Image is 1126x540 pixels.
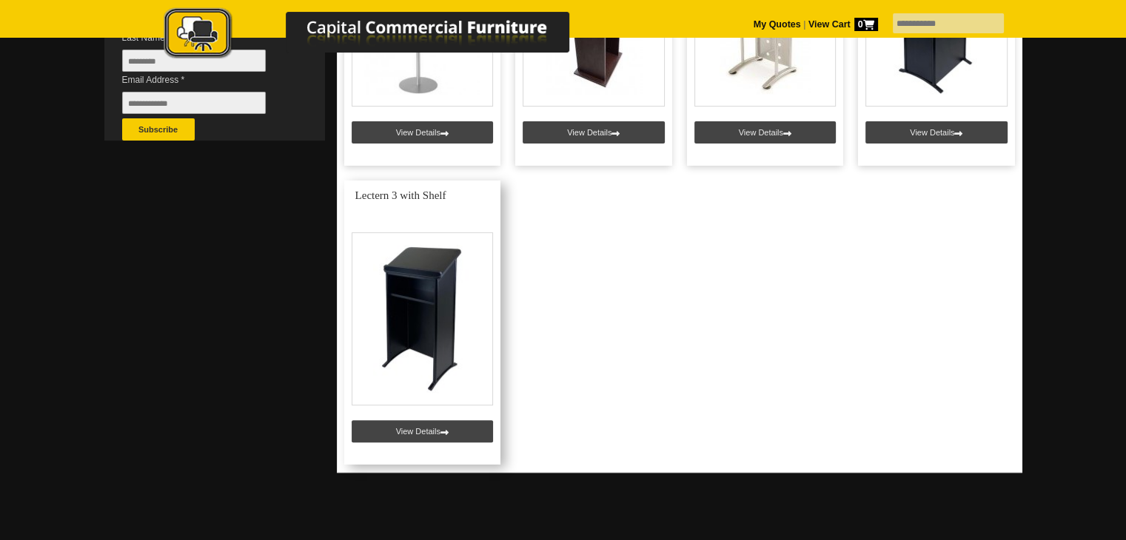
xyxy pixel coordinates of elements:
[754,19,801,30] a: My Quotes
[805,19,877,30] a: View Cart0
[122,50,266,72] input: Last Name *
[854,18,878,31] span: 0
[122,92,266,114] input: Email Address *
[808,19,878,30] strong: View Cart
[122,72,288,87] span: Email Address *
[122,30,288,45] span: Last Name *
[123,7,641,66] a: Capital Commercial Furniture Logo
[122,118,195,141] button: Subscribe
[123,7,641,61] img: Capital Commercial Furniture Logo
